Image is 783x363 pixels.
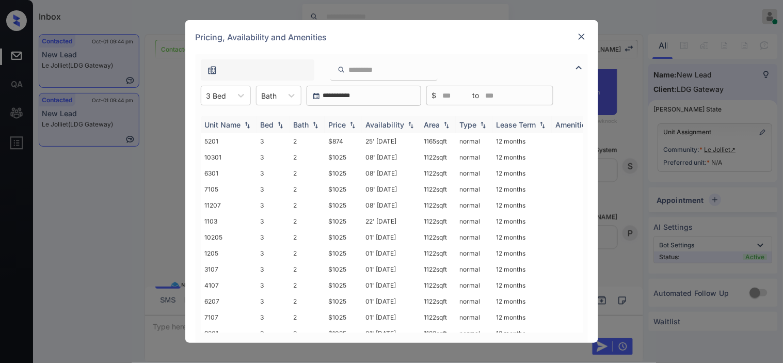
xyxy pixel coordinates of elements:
td: normal [456,293,492,309]
td: 1122 sqft [420,213,456,229]
img: icon-zuma [207,65,217,75]
td: 09' [DATE] [362,181,420,197]
td: 3 [257,293,290,309]
td: 2 [290,325,325,341]
td: 3 [257,165,290,181]
td: 12 months [492,293,552,309]
td: 25' [DATE] [362,133,420,149]
div: Amenities [556,120,590,129]
span: to [473,90,480,101]
td: 3 [257,149,290,165]
td: 01' [DATE] [362,325,420,341]
td: 5201 [201,133,257,149]
td: 1165 sqft [420,133,456,149]
td: 2 [290,309,325,325]
td: 01' [DATE] [362,277,420,293]
td: $1025 [325,309,362,325]
td: 1103 [201,213,257,229]
td: 01' [DATE] [362,293,420,309]
td: 12 months [492,325,552,341]
td: 1122 sqft [420,181,456,197]
td: $1025 [325,197,362,213]
td: $1025 [325,229,362,245]
img: sorting [478,121,488,129]
td: 1122 sqft [420,277,456,293]
td: 12 months [492,133,552,149]
td: $1025 [325,293,362,309]
td: 01' [DATE] [362,261,420,277]
td: 2 [290,213,325,229]
td: 2 [290,245,325,261]
td: 7107 [201,309,257,325]
td: 12 months [492,309,552,325]
td: $1025 [325,277,362,293]
td: normal [456,277,492,293]
td: 3 [257,133,290,149]
td: 01' [DATE] [362,229,420,245]
td: 08' [DATE] [362,165,420,181]
td: 2 [290,165,325,181]
img: sorting [347,121,358,129]
td: normal [456,325,492,341]
td: 3107 [201,261,257,277]
td: $1025 [325,261,362,277]
td: 2 [290,181,325,197]
div: Type [460,120,477,129]
img: icon-zuma [573,61,585,74]
div: Bath [294,120,309,129]
div: Price [329,120,346,129]
td: normal [456,261,492,277]
img: sorting [242,121,252,129]
td: 12 months [492,245,552,261]
td: 1122 sqft [420,325,456,341]
td: 2 [290,293,325,309]
img: sorting [275,121,285,129]
td: 12 months [492,213,552,229]
td: normal [456,309,492,325]
td: 6301 [201,165,257,181]
td: 10205 [201,229,257,245]
td: 3 [257,245,290,261]
td: 1122 sqft [420,245,456,261]
td: 2 [290,229,325,245]
td: 1122 sqft [420,293,456,309]
img: sorting [441,121,452,129]
div: Pricing, Availability and Amenities [185,20,598,54]
img: sorting [537,121,548,129]
div: Lease Term [497,120,536,129]
td: 2 [290,149,325,165]
td: 01' [DATE] [362,245,420,261]
td: normal [456,181,492,197]
td: 11207 [201,197,257,213]
td: normal [456,229,492,245]
td: normal [456,197,492,213]
td: $874 [325,133,362,149]
td: normal [456,133,492,149]
td: 2 [290,261,325,277]
td: 12 months [492,165,552,181]
td: 7105 [201,181,257,197]
td: $1025 [325,181,362,197]
td: 12 months [492,181,552,197]
td: normal [456,165,492,181]
td: 12 months [492,277,552,293]
div: Bed [261,120,274,129]
td: 1122 sqft [420,149,456,165]
td: 12 months [492,149,552,165]
img: sorting [406,121,416,129]
div: Unit Name [205,120,241,129]
td: 1122 sqft [420,197,456,213]
td: 2 [290,277,325,293]
td: 3 [257,181,290,197]
td: 3 [257,309,290,325]
div: Availability [366,120,405,129]
td: 1122 sqft [420,309,456,325]
td: 6207 [201,293,257,309]
td: 2 [290,197,325,213]
td: 3 [257,261,290,277]
td: 3 [257,213,290,229]
td: 12 months [492,261,552,277]
td: 9201 [201,325,257,341]
td: $1025 [325,213,362,229]
td: $1025 [325,325,362,341]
